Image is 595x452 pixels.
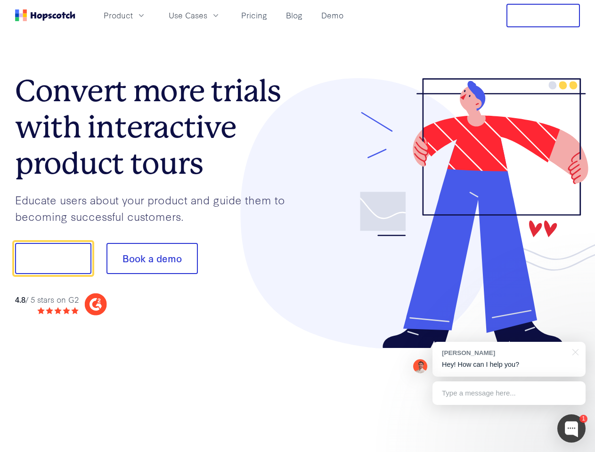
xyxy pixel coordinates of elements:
p: Hey! How can I help you? [442,360,576,370]
p: Educate users about your product and guide them to becoming successful customers. [15,192,298,224]
button: Use Cases [163,8,226,23]
div: Type a message here... [432,381,586,405]
a: Demo [318,8,347,23]
button: Show me! [15,243,91,274]
button: Book a demo [106,243,198,274]
a: Blog [282,8,306,23]
button: Product [98,8,152,23]
a: Pricing [237,8,271,23]
strong: 4.8 [15,294,25,305]
div: [PERSON_NAME] [442,348,567,357]
span: Use Cases [169,9,207,21]
div: / 5 stars on G2 [15,294,79,306]
img: Mark Spera [413,359,427,373]
button: Free Trial [506,4,580,27]
h1: Convert more trials with interactive product tours [15,73,298,181]
div: 1 [579,415,587,423]
a: Home [15,9,75,21]
span: Product [104,9,133,21]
